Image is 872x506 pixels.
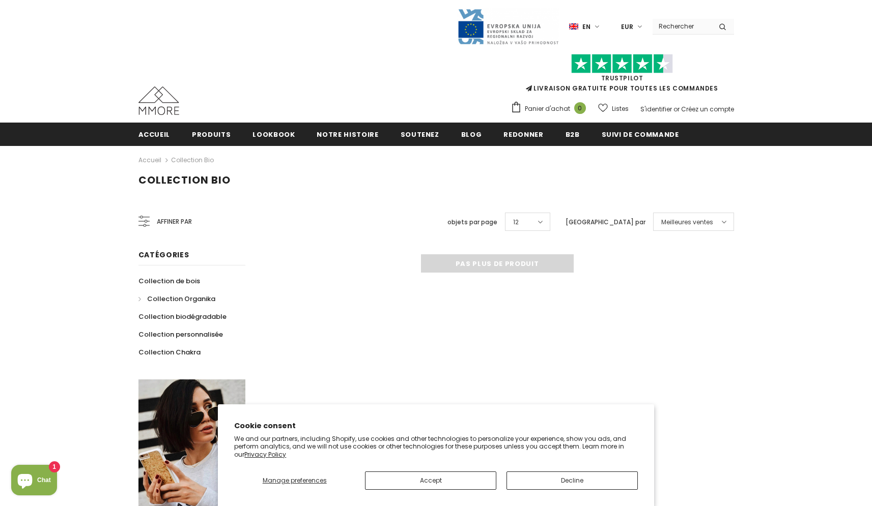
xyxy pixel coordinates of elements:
[673,105,680,113] span: or
[507,471,638,490] button: Decline
[138,86,179,115] img: Cas MMORE
[461,130,482,139] span: Blog
[138,347,201,357] span: Collection Chakra
[513,217,519,227] span: 12
[138,130,171,139] span: Accueil
[192,130,231,139] span: Produits
[365,471,496,490] button: Accept
[138,123,171,145] a: Accueil
[138,250,189,260] span: Catégories
[582,22,590,32] span: en
[138,308,227,325] a: Collection biodégradable
[621,22,633,32] span: EUR
[503,130,543,139] span: Redonner
[661,217,713,227] span: Meilleures ventes
[171,156,214,164] a: Collection Bio
[457,8,559,45] img: Javni Razpis
[138,173,231,187] span: Collection Bio
[653,19,711,34] input: Search Site
[138,312,227,321] span: Collection biodégradable
[401,130,439,139] span: soutenez
[640,105,672,113] a: S'identifier
[252,130,295,139] span: Lookbook
[147,294,215,304] span: Collection Organika
[234,421,638,431] h2: Cookie consent
[234,435,638,459] p: We and our partners, including Shopify, use cookies and other technologies to personalize your ex...
[566,130,580,139] span: B2B
[503,123,543,145] a: Redonner
[8,465,60,498] inbox-online-store-chat: Shopify online store chat
[566,123,580,145] a: B2B
[263,476,327,485] span: Manage preferences
[317,130,378,139] span: Notre histoire
[681,105,734,113] a: Créez un compte
[192,123,231,145] a: Produits
[461,123,482,145] a: Blog
[317,123,378,145] a: Notre histoire
[138,325,223,343] a: Collection personnalisée
[602,123,679,145] a: Suivi de commande
[234,471,355,490] button: Manage preferences
[612,104,629,114] span: Listes
[244,450,286,459] a: Privacy Policy
[457,22,559,31] a: Javni Razpis
[157,216,192,227] span: Affiner par
[511,58,734,93] span: LIVRAISON GRATUITE POUR TOUTES LES COMMANDES
[138,330,223,339] span: Collection personnalisée
[252,123,295,145] a: Lookbook
[138,154,161,166] a: Accueil
[401,123,439,145] a: soutenez
[601,74,643,82] a: TrustPilot
[511,101,591,116] a: Panier d'achat 0
[566,217,645,227] label: [GEOGRAPHIC_DATA] par
[447,217,497,227] label: objets par page
[138,272,200,290] a: Collection de bois
[602,130,679,139] span: Suivi de commande
[569,22,578,31] img: i-lang-1.png
[138,276,200,286] span: Collection de bois
[138,343,201,361] a: Collection Chakra
[138,290,215,308] a: Collection Organika
[598,100,629,117] a: Listes
[525,104,570,114] span: Panier d'achat
[574,102,586,114] span: 0
[571,54,673,74] img: Faites confiance aux étoiles pilotes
